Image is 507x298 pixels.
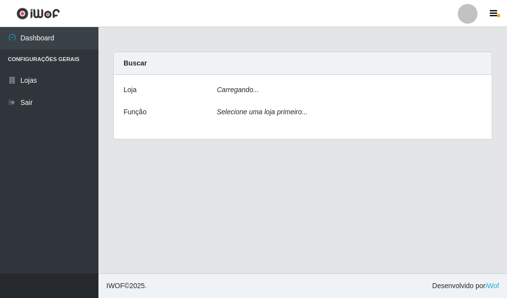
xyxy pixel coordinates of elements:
i: Carregando... [217,86,259,94]
span: © 2025 . [106,281,147,291]
img: CoreUI Logo [16,7,60,20]
label: Loja [124,85,136,95]
span: Desenvolvido por [432,281,499,291]
a: iWof [485,282,499,290]
strong: Buscar [124,59,147,67]
span: IWOF [106,282,125,290]
i: Selecione uma loja primeiro... [217,108,308,116]
label: Função [124,107,147,117]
